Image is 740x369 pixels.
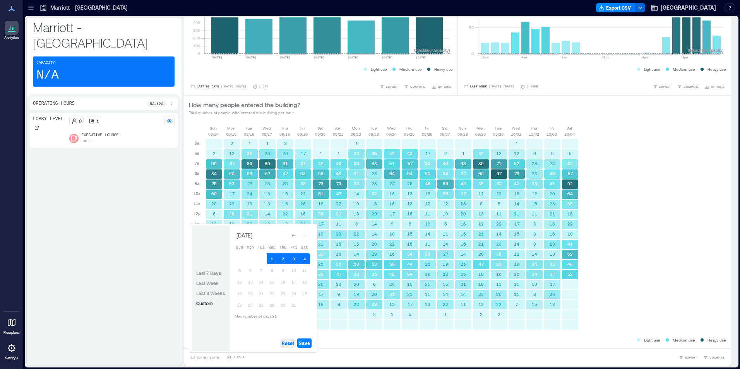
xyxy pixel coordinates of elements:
[512,125,520,131] p: Wed
[568,171,573,176] text: 57
[336,221,341,226] text: 11
[195,140,199,146] p: 5a
[299,253,310,264] button: 4
[564,131,575,137] p: 10/04
[318,201,324,206] text: 18
[550,201,555,206] text: 23
[36,68,59,83] p: N/A
[461,181,466,186] text: 49
[354,181,359,186] text: 33
[457,131,468,137] p: 09/28
[497,161,502,166] text: 71
[50,4,127,12] p: Marriott - [GEOGRAPHIC_DATA]
[195,278,220,288] button: Last Week
[461,191,466,196] text: 37
[196,301,213,306] span: Custom
[685,355,697,360] span: EXPORT
[648,2,718,14] button: [GEOGRAPHIC_DATA]
[283,151,288,156] text: 26
[259,84,268,89] p: 1 Day
[475,131,486,137] p: 09/29
[481,56,488,59] text: 12am
[211,56,223,59] text: [DATE]
[265,161,270,166] text: 89
[248,141,251,146] text: 1
[389,151,395,156] text: 42
[569,151,572,156] text: 5
[301,151,306,156] text: 17
[267,253,277,264] button: 1
[461,171,466,176] text: 37
[514,151,519,156] text: 12
[462,151,465,156] text: 1
[33,101,75,107] p: Operating Hours
[521,56,527,59] text: 4am
[389,171,395,176] text: 64
[262,125,271,131] p: Wed
[266,141,269,146] text: 1
[495,125,502,131] p: Tue
[682,56,688,59] text: 8pm
[372,191,377,196] text: 32
[551,151,554,156] text: 5
[389,191,395,196] text: 16
[407,201,413,206] text: 13
[443,191,448,196] text: 35
[265,191,270,196] text: 16
[265,171,271,176] text: 67
[244,131,254,137] p: 09/16
[661,4,716,12] span: [GEOGRAPHIC_DATA]
[478,161,484,166] text: 89
[265,151,270,156] text: 29
[378,83,399,91] button: EXPORT
[195,150,199,156] p: 6a
[550,125,554,131] p: Fri
[82,132,119,138] p: Executive Lounge
[337,151,340,156] text: 1
[279,131,290,137] p: 09/18
[550,211,555,216] text: 21
[212,181,217,186] text: 75
[265,181,270,186] text: 23
[265,201,270,206] text: 13
[425,171,430,176] text: 50
[247,161,252,166] text: 83
[283,191,288,196] text: 16
[300,211,306,216] text: 16
[425,161,430,166] text: 30
[193,20,200,25] tspan: 400
[245,125,252,131] p: Tue
[533,151,536,156] text: 6
[300,181,306,186] text: 38
[567,125,572,131] p: Sat
[297,338,312,348] button: Save
[532,161,537,166] text: 23
[462,83,516,91] button: Last Week |[DATE]-[DATE]
[514,201,519,206] text: 14
[408,161,413,166] text: 57
[2,19,21,43] a: Analytics
[229,181,235,186] text: 53
[229,201,235,206] text: 22
[297,131,308,137] p: 09/19
[247,181,253,186] text: 27
[283,171,288,176] text: 47
[245,56,257,59] text: [DATE]
[516,141,518,146] text: 1
[284,141,287,146] text: 3
[193,28,200,32] tspan: 300
[443,161,448,166] text: 40
[5,356,18,360] p: Settings
[703,83,726,91] button: OPTIONS
[282,340,294,346] span: Reset
[386,131,397,137] p: 09/24
[532,171,537,176] text: 23
[229,171,235,176] text: 60
[300,125,305,131] p: Fri
[386,84,398,89] span: EXPORT
[283,201,288,206] text: 15
[300,221,306,226] text: 24
[425,211,430,216] text: 11
[443,181,448,186] text: 65
[247,171,252,176] text: 53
